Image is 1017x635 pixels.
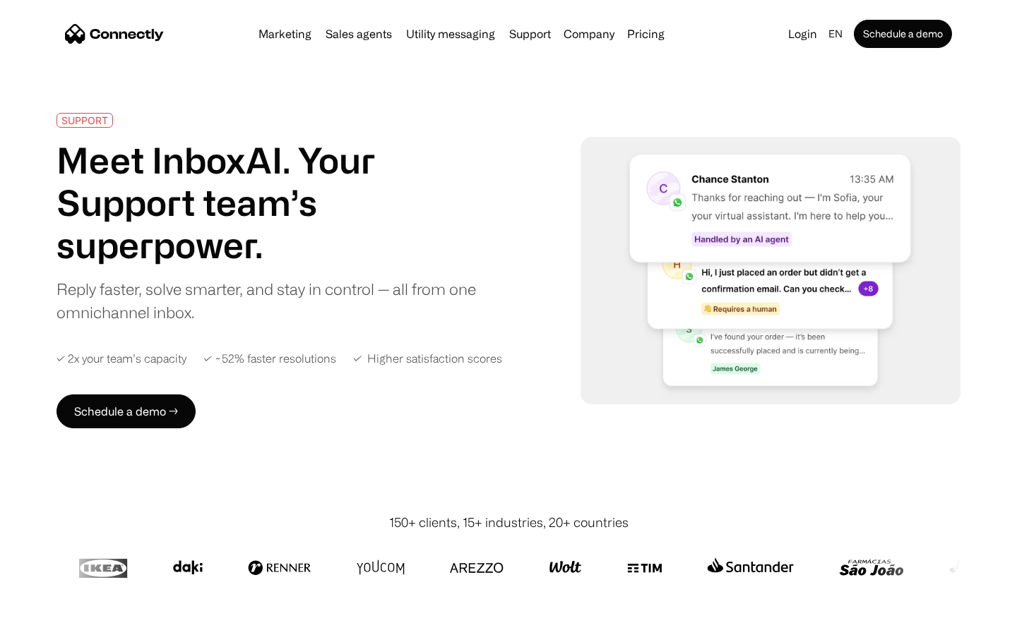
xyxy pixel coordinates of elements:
[828,24,843,44] div: en
[61,115,108,126] div: SUPPORT
[28,610,85,630] ul: Language list
[400,28,501,40] a: Utility messaging
[203,352,336,365] div: ✓ ~52% faster resolutions
[389,513,629,532] div: 150+ clients, 15+ industries, 20+ countries
[56,139,486,266] h1: Meet InboxAI. Your Support team’s superpower.
[564,24,614,44] div: Company
[14,609,85,630] aside: Language selected: English
[56,352,186,365] div: ✓ 2x your team’s capacity
[56,394,196,428] a: Schedule a demo →
[353,352,502,365] div: ✓ Higher satisfaction scores
[504,28,557,40] a: Support
[783,24,823,44] a: Login
[320,28,398,40] a: Sales agents
[621,28,670,40] a: Pricing
[56,277,486,324] div: Reply faster, solve smarter, and stay in control — all from one omnichannel inbox.
[854,20,952,48] a: Schedule a demo
[253,28,317,40] a: Marketing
